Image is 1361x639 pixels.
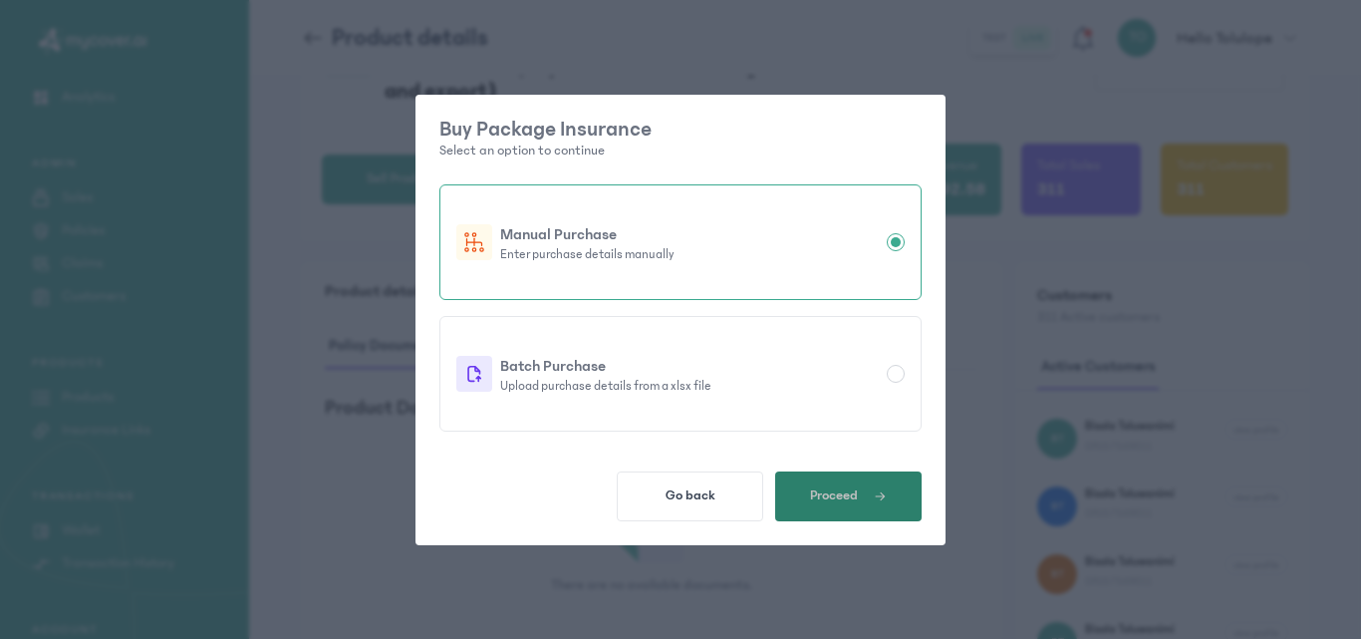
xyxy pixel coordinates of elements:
[500,378,879,394] p: Upload purchase details from a xlsx file
[810,487,858,503] span: Proceed
[500,222,879,246] p: Manual Purchase
[500,246,879,262] p: Enter purchase details manually
[439,141,922,160] p: Select an option to continue
[500,354,879,378] p: Batch Purchase
[666,487,715,503] span: Go back
[617,472,763,521] button: Go back
[775,472,922,521] button: Proceed
[439,119,922,141] p: Buy Package Insurance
